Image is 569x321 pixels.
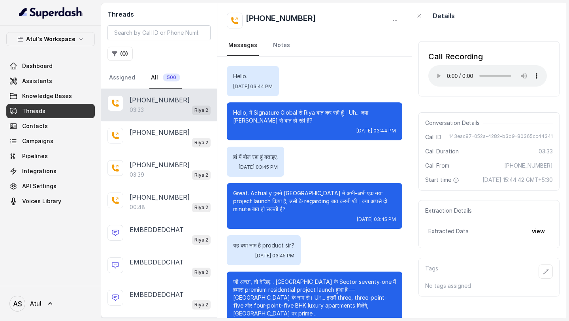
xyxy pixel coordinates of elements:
span: [DATE] 03:45 PM [255,253,294,259]
p: 00:48 [130,203,145,211]
span: [PHONE_NUMBER] [504,162,553,170]
p: Riya 2 [194,204,208,211]
p: Riya 2 [194,171,208,179]
p: Riya 2 [194,236,208,244]
p: 03:39 [130,171,144,179]
span: [DATE] 03:45 PM [239,164,278,170]
nav: Tabs [107,67,211,89]
a: Knowledge Bases [6,89,95,103]
p: जी अच्छा, तो देखिए... [GEOGRAPHIC_DATA] के Sector seventy-one में हमारा premium residential proje... [233,278,396,317]
p: [PHONE_NUMBER] [130,193,190,202]
p: [PHONE_NUMBER] [130,95,190,105]
p: Details [433,11,455,21]
a: Campaigns [6,134,95,148]
span: [DATE] 03:44 PM [356,128,396,134]
span: [DATE] 03:44 PM [233,83,273,90]
audio: Your browser does not support the audio element. [428,65,547,87]
span: Conversation Details [425,119,483,127]
span: 03:33 [539,147,553,155]
p: Riya 2 [194,268,208,276]
span: Call Duration [425,147,459,155]
span: Extraction Details [425,207,475,215]
span: Assistants [22,77,52,85]
span: API Settings [22,182,57,190]
a: Assistants [6,74,95,88]
div: Call Recording [428,51,547,62]
button: Atul's Workspace [6,32,95,46]
p: Hello, मैं Signature Global से Riya बात कर रही हूँ। Uh... क्या [PERSON_NAME] से बात हो रही हैं? [233,109,396,125]
span: Pipelines [22,152,48,160]
p: [PHONE_NUMBER] [130,128,190,137]
span: Contacts [22,122,48,130]
span: Voices Library [22,197,61,205]
p: EMBEDDEDCHAT [130,257,184,267]
a: API Settings [6,179,95,193]
p: EMBEDDEDCHAT [130,225,184,234]
p: Tags [425,264,438,279]
p: Hello. [233,72,273,80]
h2: [PHONE_NUMBER] [246,13,316,28]
a: Dashboard [6,59,95,73]
a: Notes [271,35,292,56]
button: (0) [107,47,133,61]
p: Riya 2 [194,301,208,309]
a: Pipelines [6,149,95,163]
a: All500 [149,67,182,89]
span: Start time [425,176,461,184]
span: Atul [30,300,41,308]
span: Threads [22,107,45,115]
a: Assigned [107,67,137,89]
input: Search by Call ID or Phone Number [107,25,211,40]
span: Dashboard [22,62,53,70]
a: Integrations [6,164,95,178]
nav: Tabs [227,35,402,56]
img: light.svg [19,6,83,19]
h2: Threads [107,9,211,19]
span: Integrations [22,167,57,175]
p: Atul's Workspace [26,34,75,44]
span: Campaigns [22,137,53,145]
p: EMBEDDEDCHAT [130,290,184,299]
p: Riya 2 [194,106,208,114]
span: 143eac87-052a-4282-b3b9-80365cc44341 [449,133,553,141]
text: AS [13,300,22,308]
span: [DATE] 15:44:42 GMT+5:30 [482,176,553,184]
a: Voices Library [6,194,95,208]
p: No tags assigned [425,282,553,290]
a: Threads [6,104,95,118]
p: [PHONE_NUMBER] [130,160,190,170]
p: हां मैं बोल रहा हूं बताइए. [233,153,278,161]
p: Riya 2 [194,139,208,147]
p: 03:33 [130,106,144,114]
a: Contacts [6,119,95,133]
a: Messages [227,35,259,56]
span: Knowledge Bases [22,92,72,100]
span: Call ID [425,133,441,141]
span: [DATE] 03:45 PM [357,216,396,223]
p: Great. Actually हमने [GEOGRAPHIC_DATA] में अभी-अभी एक नया project launch किया है, उसी के regardin... [233,189,396,213]
span: Call From [425,162,449,170]
span: Extracted Data [428,227,469,235]
p: यह क्या नाम है product sir? [233,242,294,249]
span: 500 [163,74,180,81]
a: Atul [6,293,95,315]
button: view [527,224,550,238]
